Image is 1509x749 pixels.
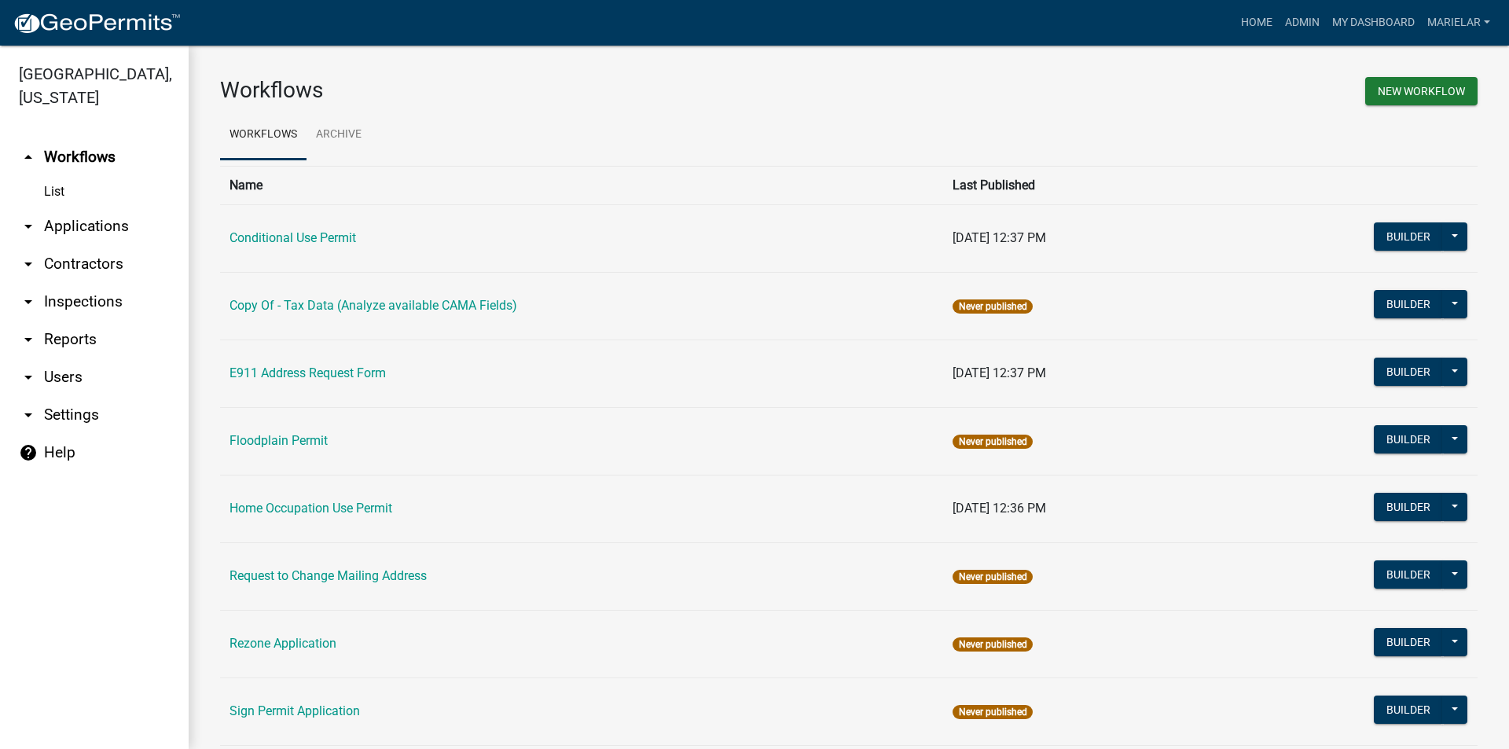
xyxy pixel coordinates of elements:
a: Floodplain Permit [229,433,328,448]
button: Builder [1374,290,1443,318]
i: arrow_drop_down [19,330,38,349]
span: [DATE] 12:37 PM [953,365,1046,380]
th: Name [220,166,943,204]
a: Conditional Use Permit [229,230,356,245]
th: Last Published [943,166,1208,204]
button: Builder [1374,425,1443,453]
a: Home Occupation Use Permit [229,501,392,516]
span: Never published [953,299,1032,314]
span: Never published [953,705,1032,719]
span: Never published [953,637,1032,652]
a: marielar [1421,8,1496,38]
a: My Dashboard [1326,8,1421,38]
span: [DATE] 12:36 PM [953,501,1046,516]
i: arrow_drop_down [19,406,38,424]
i: arrow_drop_down [19,368,38,387]
a: Sign Permit Application [229,703,360,718]
a: Workflows [220,110,307,160]
button: Builder [1374,358,1443,386]
button: Builder [1374,560,1443,589]
i: arrow_drop_down [19,217,38,236]
a: Rezone Application [229,636,336,651]
a: E911 Address Request Form [229,365,386,380]
a: Request to Change Mailing Address [229,568,427,583]
a: Archive [307,110,371,160]
span: Never published [953,570,1032,584]
span: [DATE] 12:37 PM [953,230,1046,245]
a: Copy Of - Tax Data (Analyze available CAMA Fields) [229,298,517,313]
button: New Workflow [1365,77,1478,105]
a: Admin [1279,8,1326,38]
button: Builder [1374,222,1443,251]
a: Home [1235,8,1279,38]
i: help [19,443,38,462]
i: arrow_drop_up [19,148,38,167]
i: arrow_drop_down [19,292,38,311]
i: arrow_drop_down [19,255,38,274]
button: Builder [1374,696,1443,724]
button: Builder [1374,628,1443,656]
span: Never published [953,435,1032,449]
button: Builder [1374,493,1443,521]
h3: Workflows [220,77,837,104]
